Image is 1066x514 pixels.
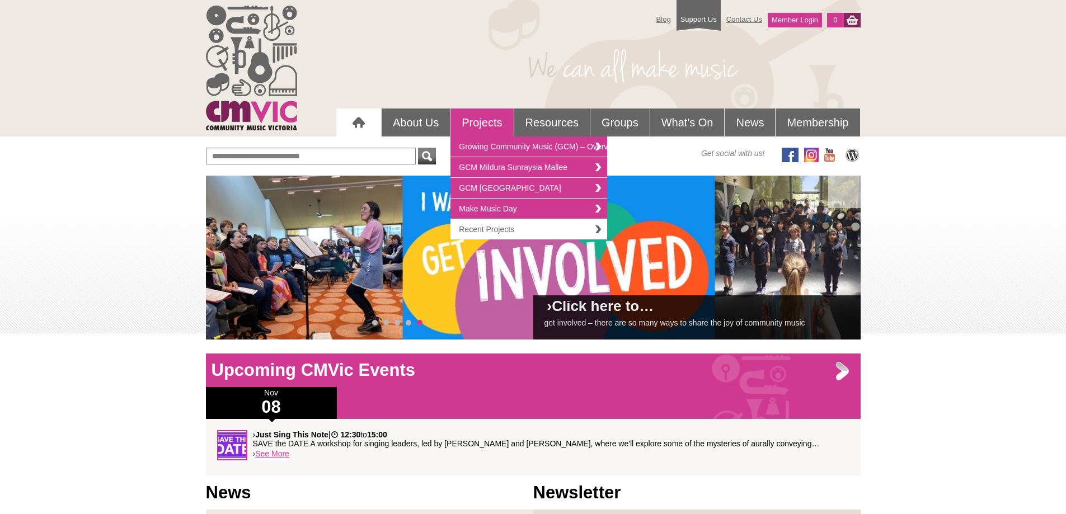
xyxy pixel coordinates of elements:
[844,148,861,162] img: CMVic Blog
[217,430,247,460] img: GENERIC-Save-the-Date.jpg
[450,199,607,219] a: Make Music Day
[217,430,849,465] div: ›
[450,109,513,136] a: Projects
[768,13,822,27] a: Member Login
[206,482,533,504] h1: News
[253,430,849,448] p: › | to SAVE the DATE A workshop for singing leaders, led by [PERSON_NAME] and [PERSON_NAME], wher...
[206,6,297,130] img: cmvic_logo.png
[725,109,775,136] a: News
[206,359,861,381] h1: Upcoming CMVic Events
[533,482,861,504] h1: Newsletter
[721,10,768,29] a: Contact Us
[255,449,289,458] a: See More
[804,148,819,162] img: icon-instagram.png
[206,398,337,416] h1: 08
[367,430,387,439] strong: 15:00
[450,157,607,178] a: GCM Mildura Sunraysia Mallee
[590,109,650,136] a: Groups
[514,109,590,136] a: Resources
[382,109,450,136] a: About Us
[450,219,607,239] a: Recent Projects
[255,430,328,439] strong: Just Sing This Note
[650,109,725,136] a: What's On
[827,13,843,27] a: 0
[450,178,607,199] a: GCM [GEOGRAPHIC_DATA]
[552,298,654,314] a: Click here to…
[544,318,805,327] a: get involved – there are so many ways to share the joy of community music
[651,10,677,29] a: Blog
[206,387,337,419] div: Nov
[450,136,607,157] a: Growing Community Music (GCM) – Overview
[776,109,860,136] a: Membership
[340,430,360,439] strong: 12:30
[701,148,765,159] span: Get social with us!
[544,301,849,317] h2: ›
